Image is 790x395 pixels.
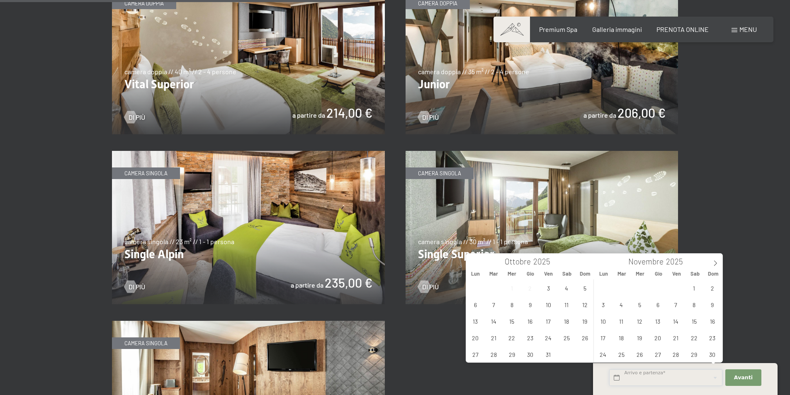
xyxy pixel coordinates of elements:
[613,330,630,346] span: Novembre 18, 2025
[522,313,538,329] span: Ottobre 16, 2025
[129,282,145,291] span: Di più
[613,346,630,362] span: Novembre 25, 2025
[504,330,520,346] span: Ottobre 22, 2025
[686,280,702,296] span: Novembre 1, 2025
[704,296,720,313] span: Novembre 9, 2025
[631,271,649,276] span: Mer
[129,113,145,122] span: Di più
[540,330,557,346] span: Ottobre 24, 2025
[739,25,757,33] span: Menu
[704,271,722,276] span: Dom
[486,296,502,313] span: Ottobre 7, 2025
[124,282,145,291] a: Di più
[650,346,666,362] span: Novembre 27, 2025
[540,313,557,329] span: Ottobre 17, 2025
[422,113,439,122] span: Di più
[521,271,540,276] span: Gio
[704,280,720,296] span: Novembre 2, 2025
[540,280,557,296] span: Ottobre 3, 2025
[632,330,648,346] span: Novembre 19, 2025
[576,271,594,276] span: Dom
[540,271,558,276] span: Ven
[505,258,531,266] span: Ottobre
[522,296,538,313] span: Ottobre 9, 2025
[686,330,702,346] span: Novembre 22, 2025
[467,296,484,313] span: Ottobre 6, 2025
[632,296,648,313] span: Novembre 5, 2025
[522,330,538,346] span: Ottobre 23, 2025
[112,151,385,156] a: Single Alpin
[418,113,439,122] a: Di più
[112,151,385,304] img: Single Alpin
[504,280,520,296] span: Ottobre 1, 2025
[668,346,684,362] span: Novembre 28, 2025
[406,151,678,156] a: Single Superior
[467,313,484,329] span: Ottobre 13, 2025
[664,257,691,266] input: Year
[595,296,611,313] span: Novembre 3, 2025
[595,330,611,346] span: Novembre 17, 2025
[486,330,502,346] span: Ottobre 21, 2025
[577,296,593,313] span: Ottobre 12, 2025
[686,346,702,362] span: Novembre 29, 2025
[686,296,702,313] span: Novembre 8, 2025
[559,313,575,329] span: Ottobre 18, 2025
[668,313,684,329] span: Novembre 14, 2025
[725,369,761,386] button: Avanti
[522,280,538,296] span: Ottobre 2, 2025
[613,296,630,313] span: Novembre 4, 2025
[466,271,484,276] span: Lun
[418,282,439,291] a: Di più
[686,313,702,329] span: Novembre 15, 2025
[124,113,145,122] a: Di più
[628,258,664,266] span: Novembre
[668,271,686,276] span: Ven
[486,313,502,329] span: Ottobre 14, 2025
[734,374,753,381] span: Avanti
[559,280,575,296] span: Ottobre 4, 2025
[649,271,668,276] span: Gio
[656,25,709,33] a: PRENOTA ONLINE
[613,313,630,329] span: Novembre 11, 2025
[558,271,576,276] span: Sab
[686,271,704,276] span: Sab
[595,313,611,329] span: Novembre 10, 2025
[503,271,521,276] span: Mer
[704,346,720,362] span: Novembre 30, 2025
[531,257,558,266] input: Year
[504,313,520,329] span: Ottobre 15, 2025
[594,271,613,276] span: Lun
[522,346,538,362] span: Ottobre 30, 2025
[540,296,557,313] span: Ottobre 10, 2025
[559,296,575,313] span: Ottobre 11, 2025
[650,330,666,346] span: Novembre 20, 2025
[504,346,520,362] span: Ottobre 29, 2025
[422,282,439,291] span: Di più
[486,346,502,362] span: Ottobre 28, 2025
[632,346,648,362] span: Novembre 26, 2025
[632,313,648,329] span: Novembre 12, 2025
[704,330,720,346] span: Novembre 23, 2025
[650,296,666,313] span: Novembre 6, 2025
[577,330,593,346] span: Ottobre 26, 2025
[592,25,642,33] a: Galleria immagini
[484,271,503,276] span: Mar
[577,280,593,296] span: Ottobre 5, 2025
[595,346,611,362] span: Novembre 24, 2025
[668,330,684,346] span: Novembre 21, 2025
[504,296,520,313] span: Ottobre 8, 2025
[668,296,684,313] span: Novembre 7, 2025
[406,151,678,304] img: Single Superior
[704,313,720,329] span: Novembre 16, 2025
[613,271,631,276] span: Mar
[650,313,666,329] span: Novembre 13, 2025
[540,346,557,362] span: Ottobre 31, 2025
[467,346,484,362] span: Ottobre 27, 2025
[539,25,577,33] a: Premium Spa
[559,330,575,346] span: Ottobre 25, 2025
[112,321,385,326] a: Single Relax
[577,313,593,329] span: Ottobre 19, 2025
